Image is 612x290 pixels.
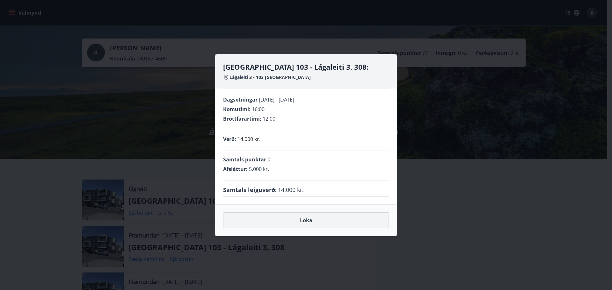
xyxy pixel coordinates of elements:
[259,96,294,103] span: [DATE] - [DATE]
[223,136,236,143] span: Verð :
[252,106,265,113] span: 16:00
[237,135,260,143] p: 14.000 kr.
[263,115,275,122] span: 12:00
[278,186,304,194] span: 14.000 kr.
[223,212,389,228] button: Loka
[223,166,248,173] span: Afsláttur :
[223,62,389,72] h4: [GEOGRAPHIC_DATA] 103 - Lágaleiti 3, 308:
[229,74,311,81] span: Lágaleiti 3 - 103 [GEOGRAPHIC_DATA]
[223,96,258,103] span: Dagsetningar
[249,166,269,173] span: 5.000 kr.
[223,106,251,113] span: Komutími :
[223,186,277,194] span: Samtals leiguverð :
[267,156,270,163] span: 0
[223,115,261,122] span: Brottfarartími :
[223,156,266,163] span: Samtals punktar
